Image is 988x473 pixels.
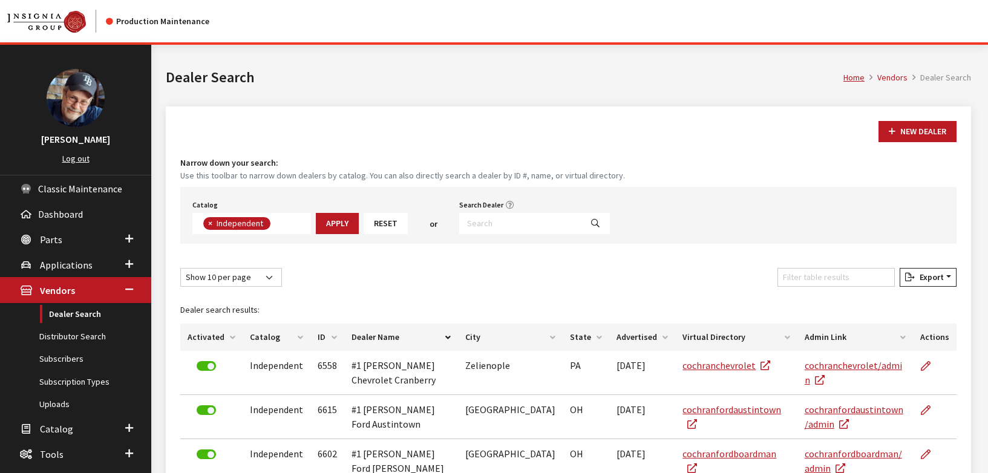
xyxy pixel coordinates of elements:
[203,217,270,230] li: Independent
[40,448,64,460] span: Tools
[908,71,971,84] li: Dealer Search
[47,69,105,127] img: Ray Goodwin
[344,395,458,439] td: #1 [PERSON_NAME] Ford Austintown
[805,359,902,386] a: cochranchevrolet/admin
[458,324,563,351] th: City: activate to sort column ascending
[310,324,344,351] th: ID: activate to sort column ascending
[208,218,212,229] span: ×
[920,395,941,425] a: Edit Dealer
[192,213,311,234] span: Select
[364,213,408,234] button: Reset
[197,361,216,371] label: Deactivate Dealer
[180,324,243,351] th: Activated: activate to sort column ascending
[316,213,359,234] button: Apply
[344,324,458,351] th: Dealer Name: activate to sort column descending
[459,213,581,234] input: Search
[777,268,895,287] input: Filter table results
[197,405,216,415] label: Deactivate Dealer
[166,67,843,88] h1: Dealer Search
[430,218,437,230] span: or
[563,351,609,395] td: PA
[215,218,266,229] span: Independent
[106,15,209,28] div: Production Maintenance
[62,153,90,164] a: Log out
[675,324,797,351] th: Virtual Directory: activate to sort column ascending
[581,213,610,234] button: Search
[180,296,957,324] caption: Dealer search results:
[38,183,122,195] span: Classic Maintenance
[920,351,941,381] a: Edit Dealer
[609,324,675,351] th: Advertised: activate to sort column ascending
[797,324,913,351] th: Admin Link: activate to sort column ascending
[458,351,563,395] td: Zelienople
[913,324,957,351] th: Actions
[180,169,957,182] small: Use this toolbar to narrow down dealers by catalog. You can also directly search a dealer by ID #...
[197,449,216,459] label: Deactivate Dealer
[458,395,563,439] td: [GEOGRAPHIC_DATA]
[7,10,106,33] a: Insignia Group logo
[243,351,310,395] td: Independent
[310,351,344,395] td: 6558
[682,359,770,371] a: cochranchevrolet
[843,72,865,83] a: Home
[40,285,75,297] span: Vendors
[865,71,908,84] li: Vendors
[7,11,86,33] img: Catalog Maintenance
[805,403,903,430] a: cochranfordaustintown/admin
[563,324,609,351] th: State: activate to sort column ascending
[609,395,675,439] td: [DATE]
[682,403,781,430] a: cochranfordaustintown
[12,132,139,146] h3: [PERSON_NAME]
[915,272,944,282] span: Export
[900,268,957,287] button: Export
[878,121,957,142] button: New Dealer
[609,351,675,395] td: [DATE]
[310,395,344,439] td: 6615
[344,351,458,395] td: #1 [PERSON_NAME] Chevrolet Cranberry
[243,395,310,439] td: Independent
[243,324,310,351] th: Catalog: activate to sort column ascending
[38,208,83,220] span: Dashboard
[40,423,73,435] span: Catalog
[192,200,218,210] label: Catalog
[459,200,503,210] label: Search Dealer
[203,217,215,230] button: Remove item
[40,259,93,271] span: Applications
[273,219,280,230] textarea: Search
[920,439,941,469] a: Edit Dealer
[180,157,957,169] h4: Narrow down your search:
[40,233,62,246] span: Parts
[563,395,609,439] td: OH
